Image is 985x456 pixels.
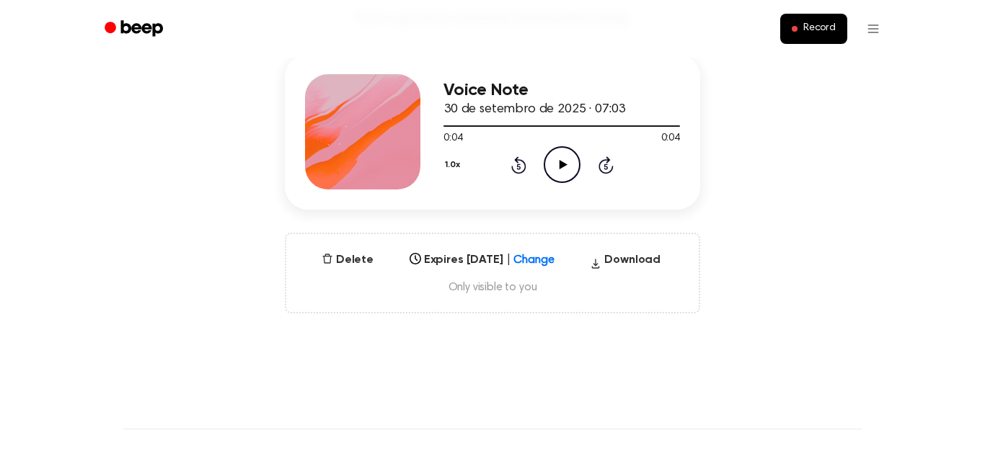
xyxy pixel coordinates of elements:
span: 0:04 [443,131,462,146]
span: 30 de setembro de 2025 · 07:03 [443,103,625,116]
button: Download [584,251,666,274]
button: Delete [316,251,379,269]
button: Open menu [856,12,891,46]
button: 1.0x [443,153,465,177]
span: 0:04 [661,131,680,146]
span: Only visible to you [304,280,681,295]
h3: Voice Note [443,81,680,100]
button: Record [780,14,847,44]
span: Record [803,22,836,35]
a: Beep [94,15,176,43]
